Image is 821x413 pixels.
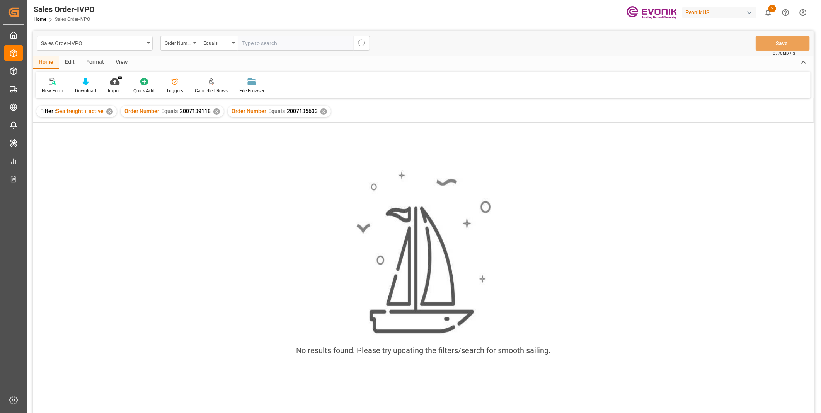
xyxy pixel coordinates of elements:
[106,108,113,115] div: ✕
[777,4,794,21] button: Help Center
[682,5,760,20] button: Evonik US
[110,56,133,69] div: View
[80,56,110,69] div: Format
[760,4,777,21] button: show 9 new notifications
[41,38,144,48] div: Sales Order-IVPO
[238,36,354,51] input: Type to search
[180,108,211,114] span: 2007139118
[42,87,63,94] div: New Form
[268,108,285,114] span: Equals
[75,87,96,94] div: Download
[356,170,491,335] img: smooth_sailing.jpeg
[756,36,810,51] button: Save
[199,36,238,51] button: open menu
[34,3,95,15] div: Sales Order-IVPO
[165,38,191,47] div: Order Number
[161,108,178,114] span: Equals
[37,36,153,51] button: open menu
[166,87,183,94] div: Triggers
[59,56,80,69] div: Edit
[195,87,228,94] div: Cancelled Rows
[34,17,46,22] a: Home
[296,345,550,356] div: No results found. Please try updating the filters/search for smooth sailing.
[768,5,776,12] span: 9
[627,6,677,19] img: Evonik-brand-mark-Deep-Purple-RGB.jpeg_1700498283.jpeg
[56,108,104,114] span: Sea freight + active
[232,108,266,114] span: Order Number
[773,50,795,56] span: Ctrl/CMD + S
[203,38,230,47] div: Equals
[287,108,318,114] span: 2007135633
[239,87,264,94] div: File Browser
[133,87,155,94] div: Quick Add
[40,108,56,114] span: Filter :
[320,108,327,115] div: ✕
[354,36,370,51] button: search button
[682,7,756,18] div: Evonik US
[213,108,220,115] div: ✕
[160,36,199,51] button: open menu
[124,108,159,114] span: Order Number
[33,56,59,69] div: Home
